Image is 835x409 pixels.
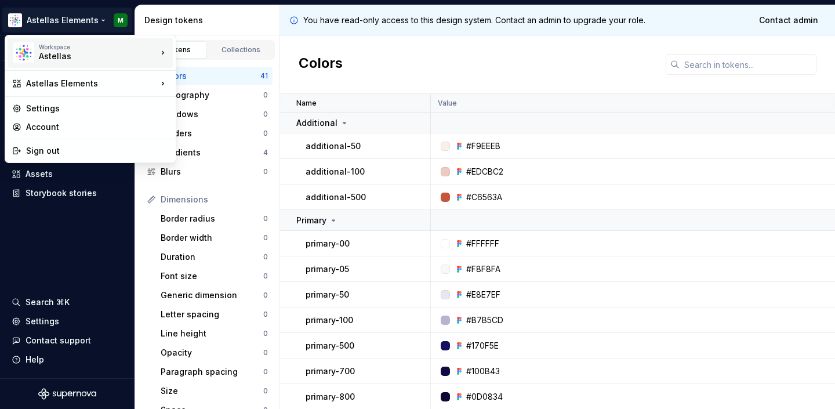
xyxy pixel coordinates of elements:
[13,42,34,63] img: b2369ad3-f38c-46c1-b2a2-f2452fdbdcd2.png
[26,145,169,157] div: Sign out
[26,121,169,133] div: Account
[26,78,157,89] div: Astellas Elements
[39,50,137,62] div: Astellas
[26,103,169,114] div: Settings
[39,44,157,50] div: Workspace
